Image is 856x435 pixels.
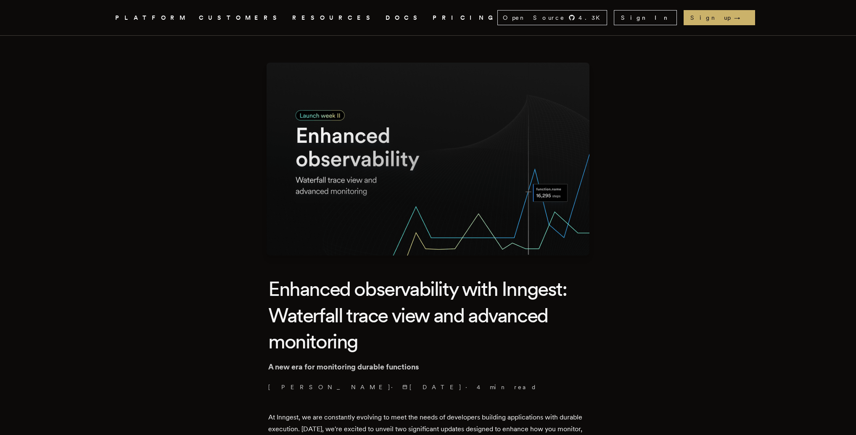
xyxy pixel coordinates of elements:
p: A new era for monitoring durable functions [268,361,588,373]
img: Featured image for Enhanced observability with Inngest: Waterfall trace view and advanced monitor... [267,63,589,256]
button: PLATFORM [115,13,189,23]
span: [DATE] [402,383,462,391]
h1: Enhanced observability with Inngest: Waterfall trace view and advanced monitoring [268,276,588,354]
span: 4.3 K [579,13,605,22]
p: [PERSON_NAME] · · [268,383,588,391]
a: CUSTOMERS [199,13,282,23]
a: Sign In [614,10,677,25]
span: → [734,13,748,22]
a: DOCS [386,13,423,23]
a: Sign up [684,10,755,25]
span: 4 min read [477,383,537,391]
span: Open Source [503,13,565,22]
button: RESOURCES [292,13,375,23]
a: PRICING [433,13,497,23]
